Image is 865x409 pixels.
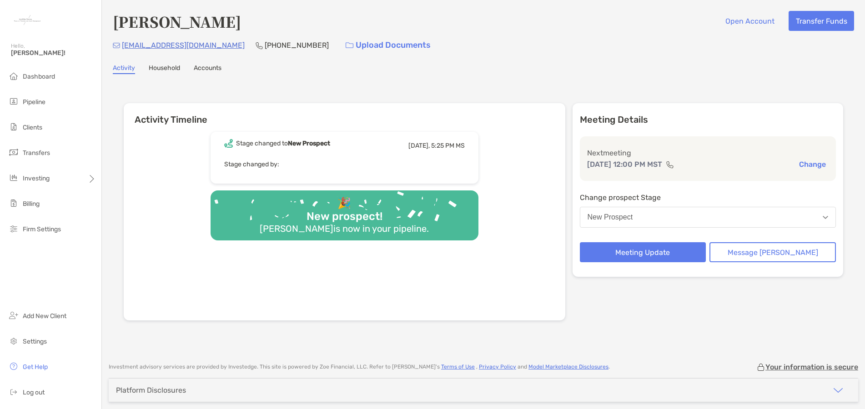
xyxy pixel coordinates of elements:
button: Message [PERSON_NAME] [709,242,836,262]
button: Meeting Update [580,242,706,262]
a: Model Marketplace Disclosures [528,364,609,370]
div: Stage changed to [236,140,330,147]
img: firm-settings icon [8,223,19,234]
div: New Prospect [588,213,633,221]
span: Investing [23,175,50,182]
span: 5:25 PM MS [431,142,465,150]
a: Accounts [194,64,221,74]
p: [DATE] 12:00 PM MST [587,159,662,170]
img: logout icon [8,386,19,397]
img: Phone Icon [256,42,263,49]
img: settings icon [8,335,19,346]
a: Terms of Use [441,364,475,370]
img: Email Icon [113,43,120,48]
span: Pipeline [23,98,45,106]
div: 🎉 [334,197,355,210]
p: Stage changed by: [224,159,465,170]
button: New Prospect [580,207,836,228]
span: Firm Settings [23,225,61,233]
p: Investment advisory services are provided by Investedge . This site is powered by Zoe Financial, ... [109,364,610,370]
h4: [PERSON_NAME] [113,11,241,32]
img: dashboard icon [8,70,19,81]
span: Billing [23,200,40,208]
p: [PHONE_NUMBER] [265,40,329,51]
button: Open Account [718,11,781,31]
img: transfers icon [8,147,19,158]
a: Upload Documents [340,35,437,55]
b: New Prospect [288,140,330,147]
span: [PERSON_NAME]! [11,49,96,57]
span: Transfers [23,149,50,157]
button: Change [796,160,829,169]
div: New prospect! [303,210,386,223]
img: pipeline icon [8,96,19,107]
img: get-help icon [8,361,19,372]
p: Change prospect Stage [580,192,836,203]
img: investing icon [8,172,19,183]
div: [PERSON_NAME] is now in your pipeline. [256,223,432,234]
img: Confetti [211,190,478,233]
img: Event icon [224,139,233,148]
a: Household [149,64,180,74]
a: Privacy Policy [479,364,516,370]
img: button icon [346,42,353,49]
p: [EMAIL_ADDRESS][DOMAIN_NAME] [122,40,245,51]
img: billing icon [8,198,19,209]
span: Dashboard [23,73,55,80]
span: Get Help [23,363,48,371]
a: Activity [113,64,135,74]
span: Add New Client [23,312,66,320]
span: [DATE], [408,142,430,150]
button: Transfer Funds [789,11,854,31]
div: Platform Disclosures [116,386,186,394]
p: Next meeting [587,147,829,159]
p: Your information is secure [765,363,858,371]
img: clients icon [8,121,19,132]
p: Meeting Details [580,114,836,125]
span: Log out [23,389,45,396]
img: Open dropdown arrow [823,216,828,219]
img: Zoe Logo [11,4,44,36]
h6: Activity Timeline [124,103,565,125]
span: Settings [23,338,47,345]
img: communication type [666,161,674,168]
span: Clients [23,124,42,131]
img: icon arrow [833,385,844,396]
img: add_new_client icon [8,310,19,321]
